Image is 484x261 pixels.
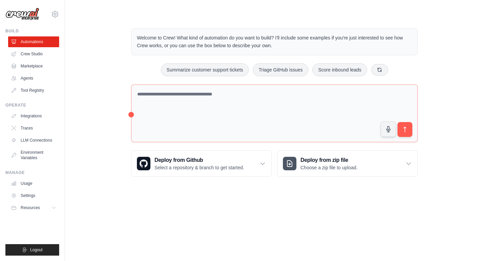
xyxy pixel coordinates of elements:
[8,190,59,201] a: Settings
[300,156,358,164] h3: Deploy from zip file
[8,49,59,59] a: Crew Studio
[300,164,358,171] p: Choose a zip file to upload.
[8,85,59,96] a: Tool Registry
[253,63,308,76] button: Triage GitHub issues
[8,178,59,189] a: Usage
[8,202,59,213] button: Resources
[8,36,59,47] a: Automations
[8,73,59,84] a: Agents
[154,164,244,171] p: Select a repository & branch to get started.
[137,34,412,50] p: Welcome to Crew! What kind of automation do you want to build? I'll include some examples if you'...
[5,8,39,21] img: Logo
[8,111,59,121] a: Integrations
[5,170,59,175] div: Manage
[5,244,59,256] button: Logout
[154,156,244,164] h3: Deploy from Github
[5,28,59,34] div: Build
[30,247,43,253] span: Logout
[8,147,59,163] a: Environment Variables
[21,205,40,210] span: Resources
[5,103,59,108] div: Operate
[8,123,59,134] a: Traces
[312,63,367,76] button: Score inbound leads
[161,63,249,76] button: Summarize customer support tickets
[8,61,59,71] a: Marketplace
[8,135,59,146] a: LLM Connections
